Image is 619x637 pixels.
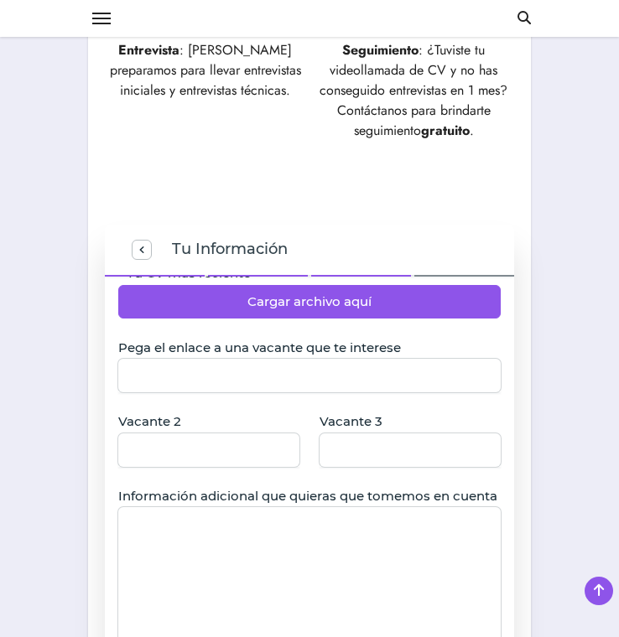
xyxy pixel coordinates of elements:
[118,339,401,356] span: Pega el enlace a una vacante que te interese
[132,240,152,260] button: previous step
[118,488,497,505] span: Información adicional que quieras que tomemos en cuenta
[118,40,179,60] strong: Entrevista
[118,413,181,430] span: Vacante 2
[105,40,306,141] p: : [PERSON_NAME] preparamos para llevar entrevistas iniciales y entrevistas técnicas.
[421,121,470,140] strong: gratuito
[172,238,288,262] span: Tu Información
[118,285,501,318] button: Cargar archivo aquí
[342,40,419,60] strong: Seguimiento
[320,413,382,430] span: Vacante 3
[313,40,514,141] p: : ¿Tuviste tu videollamada de CV y no has conseguido entrevistas en 1 mes? Contáctanos para brind...
[247,292,372,312] span: Cargar archivo aquí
